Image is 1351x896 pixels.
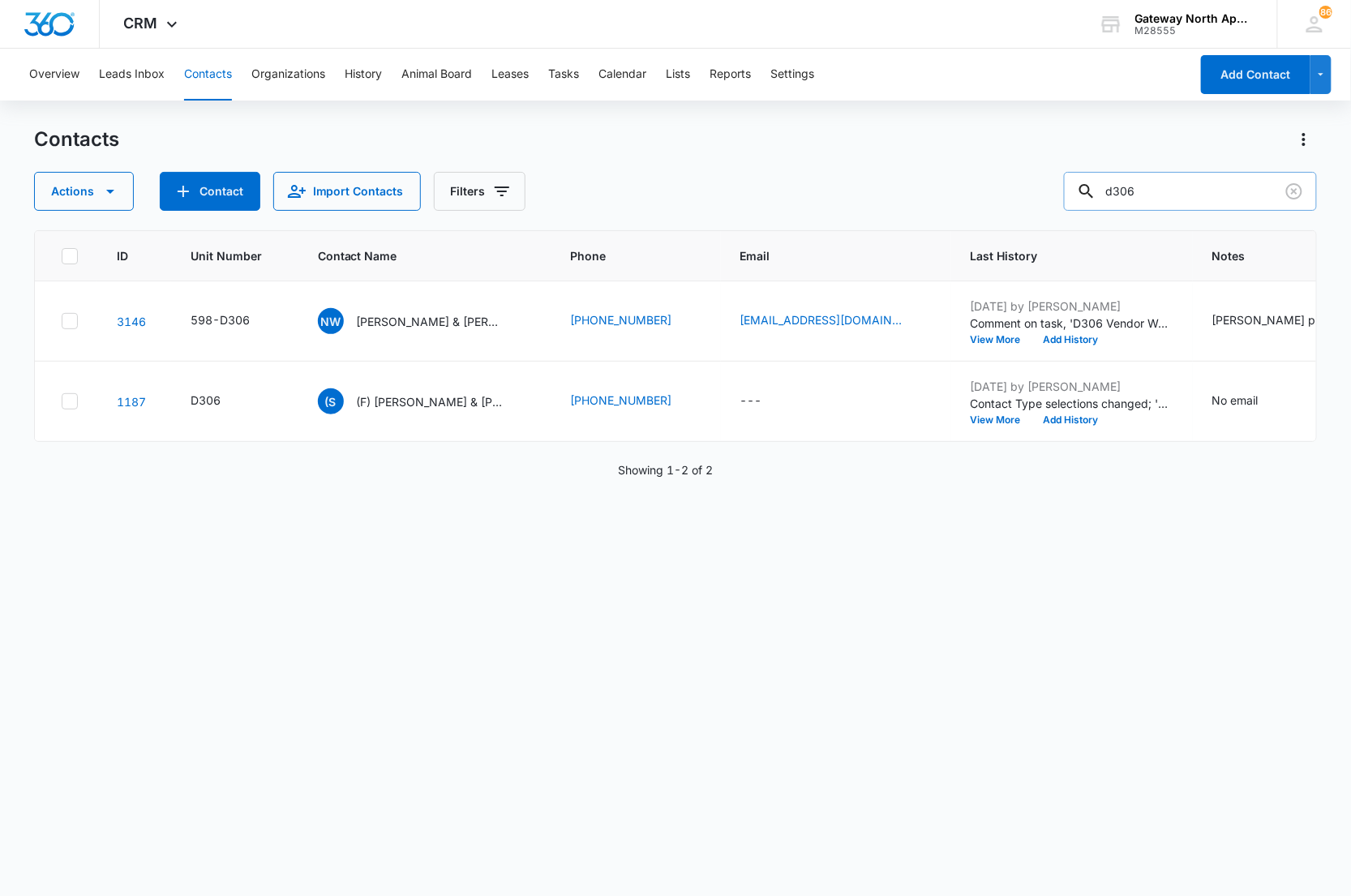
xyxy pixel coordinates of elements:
button: Add Contact [1201,55,1310,94]
button: Add Contact [160,172,260,211]
button: Add History [1032,335,1110,345]
div: 598-D306 [191,311,250,328]
div: Email - nickkwindsorr508@gmail.com - Select to Edit Field [740,311,932,331]
p: [DATE] by [PERSON_NAME] [971,298,1173,315]
button: Leads Inbox [99,49,165,101]
a: [PHONE_NUMBER] [571,392,672,409]
div: Notes - No email - Select to Edit Field [1212,392,1288,411]
div: No email [1212,392,1259,409]
span: Phone [571,247,678,264]
button: Settings [770,49,814,101]
button: Overview [29,49,79,101]
div: Phone - 6788485513 - Select to Edit Field [571,392,701,411]
p: Showing 1-2 of 2 [619,461,714,478]
div: account id [1135,25,1254,36]
span: 86 [1319,6,1332,19]
button: Clear [1281,178,1307,204]
div: Unit Number - 598-D306 - Select to Edit Field [191,311,279,331]
button: Actions [34,172,134,211]
div: --- [740,392,762,411]
span: Contact Name [318,247,508,264]
button: Filters [434,172,525,211]
a: Navigate to contact details page for Nick Windsor & Tyler Windsor [117,315,146,328]
span: Last History [971,247,1150,264]
button: Organizations [251,49,325,101]
span: NW [318,308,344,334]
button: View More [971,415,1032,425]
span: Unit Number [191,247,279,264]
p: Contact Type selections changed; 'Current Resident' was removed and 'Former Resident' was added. [971,395,1173,412]
div: Contact Name - (F) Samantha Kalter & Michael Persinger - Select to Edit Field [318,388,532,414]
span: (S [318,388,344,414]
button: Leases [491,49,529,101]
div: Unit Number - D306 - Select to Edit Field [191,392,250,411]
button: Reports [710,49,751,101]
div: D306 [191,392,221,409]
button: Import Contacts [273,172,421,211]
a: [EMAIL_ADDRESS][DOMAIN_NAME] [740,311,903,328]
p: Comment on task, 'D306 Vendor Work Order' "The tech be back [DATE] to install the lenses" [971,315,1173,332]
div: Contact Name - Nick Windsor & Tyler Windsor - Select to Edit Field [318,308,532,334]
span: Email [740,247,908,264]
span: CRM [124,15,158,32]
div: Email - - Select to Edit Field [740,392,791,411]
button: Actions [1291,126,1317,152]
button: Animal Board [401,49,472,101]
button: Tasks [548,49,579,101]
p: [DATE] by [PERSON_NAME] [971,378,1173,395]
input: Search Contacts [1064,172,1317,211]
p: (F) [PERSON_NAME] & [PERSON_NAME] [357,393,503,410]
button: View More [971,335,1032,345]
p: [PERSON_NAME] & [PERSON_NAME] [357,313,503,330]
button: Lists [666,49,690,101]
a: Navigate to contact details page for (F) Samantha Kalter & Michael Persinger [117,395,146,409]
a: [PHONE_NUMBER] [571,311,672,328]
button: Add History [1032,415,1110,425]
div: Phone - 7063016326 - Select to Edit Field [571,311,701,331]
span: ID [117,247,128,264]
button: Contacts [184,49,232,101]
button: Calendar [598,49,646,101]
div: notifications count [1319,6,1332,19]
h1: Contacts [34,127,119,152]
div: account name [1135,12,1254,25]
button: History [345,49,382,101]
